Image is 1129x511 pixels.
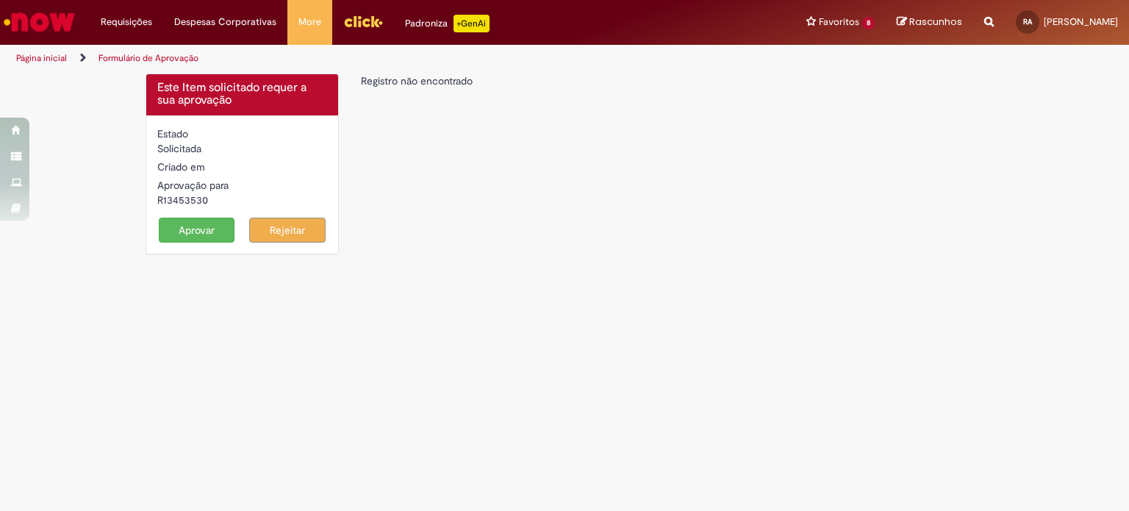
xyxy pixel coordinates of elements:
[819,15,859,29] span: Favoritos
[862,17,875,29] span: 8
[101,15,152,29] span: Requisições
[361,74,984,88] div: Registro não encontrado
[157,126,188,141] label: Estado
[157,160,205,174] label: Criado em
[897,15,962,29] a: Rascunhos
[157,178,229,193] label: Aprovação para
[174,15,276,29] span: Despesas Corporativas
[249,218,326,243] button: Rejeitar
[16,52,67,64] a: Página inicial
[157,141,327,156] div: Solicitada
[298,15,321,29] span: More
[1,7,77,37] img: ServiceNow
[343,10,383,32] img: click_logo_yellow_360x200.png
[454,15,490,32] p: +GenAi
[159,218,235,243] button: Aprovar
[157,193,327,207] div: R13453530
[98,52,198,64] a: Formulário de Aprovação
[157,82,327,107] h4: Este Item solicitado requer a sua aprovação
[405,15,490,32] div: Padroniza
[909,15,962,29] span: Rascunhos
[1044,15,1118,28] span: [PERSON_NAME]
[1023,17,1032,26] span: RA
[11,45,742,72] ul: Trilhas de página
